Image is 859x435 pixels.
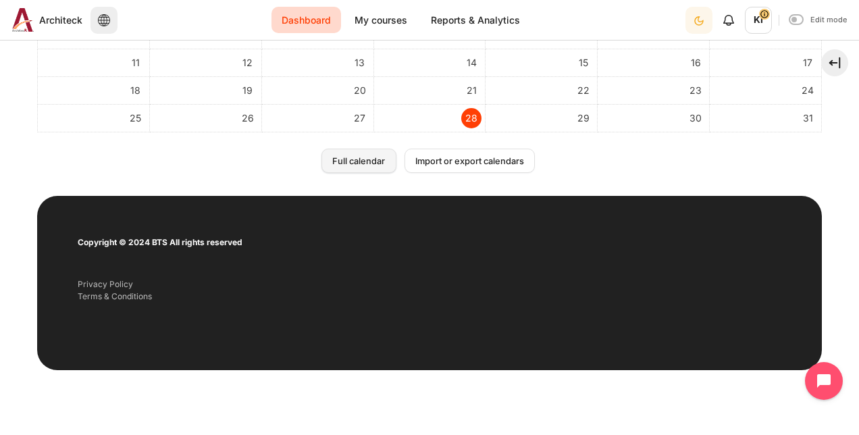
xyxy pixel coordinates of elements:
span: 13 [350,53,370,73]
span: 16 [685,53,706,73]
span: 30 [685,108,706,128]
a: User menu [745,7,772,34]
span: 14 [461,53,481,73]
span: 12 [238,53,258,73]
span: 21 [461,80,481,101]
td: Today [373,105,486,132]
div: Show notification window with no new notifications [715,7,742,34]
strong: Copyright © 2024 BTS All rights reserved [78,237,242,247]
a: Dashboard [271,7,341,33]
span: 15 [573,53,594,73]
span: 20 [350,80,370,101]
span: 17 [798,53,818,73]
span: 22 [573,80,594,101]
button: Languages [90,7,118,34]
button: Light Mode Dark Mode [685,7,712,34]
span: 29 [573,108,594,128]
span: 27 [350,108,370,128]
a: My courses [344,7,417,33]
a: Import or export calendars [405,149,535,173]
span: 24 [798,80,818,101]
span: 23 [685,80,706,101]
span: 18 [126,80,146,101]
span: 11 [126,53,146,73]
span: 28 [461,108,481,128]
span: Architeck [39,13,82,27]
span: 26 [238,108,258,128]
span: 31 [798,108,818,128]
a: Terms & Conditions [78,291,152,301]
a: Full calendar [321,149,396,173]
span: 25 [126,108,146,128]
img: Architeck [12,8,34,32]
a: Privacy Policy [78,279,133,289]
span: 19 [238,80,258,101]
span: KI [745,7,772,34]
a: Architeck Architeck [7,8,82,32]
div: Dark Mode [687,6,711,34]
a: Reports & Analytics [421,7,530,33]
